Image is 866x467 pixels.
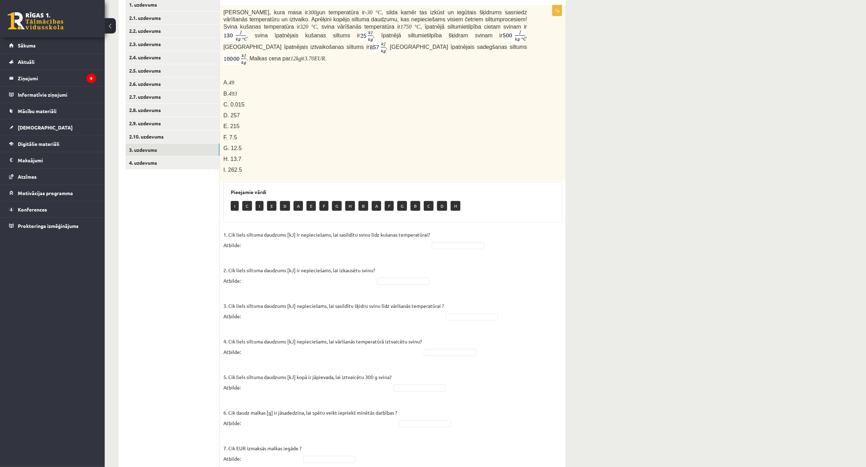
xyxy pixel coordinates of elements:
[18,141,59,147] span: Digitālie materiāli
[223,30,246,42] img: rcwoMDaOwkM6t2XEv+bkdtNxHgWX971pXbPYCVgAAAAAElFTkSuQmCC
[126,77,220,90] a: 2.6. uzdevums
[126,38,220,51] a: 2.3. uzdevums
[126,90,220,103] a: 2.7. uzdevums
[9,70,96,86] a: Ziņojumi9
[294,201,303,211] p: A
[223,80,229,86] span: A.
[319,9,365,15] span: un temperatūra ir
[314,55,325,61] : EUR
[360,30,373,42] img: thNoAR6TgwvuuvwpfSTN42ev14PN6J0Xeyf8NyQ3V32cNpeup79ANt3CrnLLAfBAAAAAElFTkSuQmCC
[18,124,73,131] span: [DEMOGRAPHIC_DATA]
[345,201,355,211] p: H
[370,42,386,53] img: yk8NwWZWDAAAAABJRU5ErkJggg==
[87,74,96,83] i: 9
[420,24,527,30] span: , īpatnējā siltumietilpība cietam svinam ir
[229,91,237,97] : 493
[9,37,96,53] a: Sākums
[223,254,375,286] p: 2. Cik liels siltuma daudzums [kJ] ir nepieciešams, lai izkausētu svinu? Atbilde:
[126,117,220,130] a: 2.9. uzdevums
[223,112,240,118] span: D. 257
[308,9,317,15] : 300
[313,24,317,30] : C
[9,103,96,119] a: Mācību materiāli
[365,9,367,15] : -
[223,361,392,393] p: 5. Cik liels siltuma daudzums [kJ] kopā ir jāpievada, lai iztvaicētu 300 g svina? Atbilde:
[397,201,407,211] p: G
[319,201,328,211] p: F
[301,55,304,61] span: ir
[223,123,239,129] span: E. 215
[231,189,555,195] h3: Pieejamie vārdi
[223,53,246,65] img: TKWhtgAAAABJRU5ErkJggg==
[18,42,36,49] span: Sākums
[9,201,96,217] a: Konferences
[9,218,96,234] a: Proktoringa izmēģinājums
[126,24,220,37] a: 2.2. uzdevums
[126,156,220,169] a: 4. uzdevums
[437,201,447,211] p: D
[223,102,244,108] span: C. 0.015
[373,32,503,38] span: , īpatnējā siltumietilpība šķidram svinam ir
[9,54,96,70] a: Aktuāli
[229,80,234,86] : 49
[242,201,252,211] p: C
[424,201,434,211] p: C
[126,12,220,24] a: 2.1. uzdevums
[223,32,527,50] span: , [GEOGRAPHIC_DATA] īpatnējais iztvaikošanas siltums ir
[325,55,326,61] span: .
[317,9,319,15] : g
[306,201,316,211] p: E
[503,30,526,42] img: b9qQIA16wo0av86wCBYfocR61nkgRf+AdzbBtyAfEc4AAAAAElFTkSuQmCC
[223,290,444,321] p: 3. Cik liels siltuma daudzums [kJ] nepieciešams, lai sasildītu šķidru svinu līdz vārīšanās temper...
[317,24,400,30] span: , svina vārīšanās temperatūra ir
[126,130,220,143] a: 2.10. uzdevums
[451,201,460,211] p: H
[410,201,420,211] p: B
[372,201,381,211] p: A
[223,326,422,357] p: 4. Cik liels siltuma daudzums [kJ] nepieciešams, lai vārīšanās temperatūrā iztvaicētu svinu? Atbi...
[267,201,276,211] p: E
[9,185,96,201] a: Motivācijas programma
[223,432,302,464] p: 7. Cik EUR izmaksās malkas iegāde ? Atbilde:
[290,55,296,61] : 12
[223,91,229,97] span: B.
[9,136,96,152] a: Digitālie materiāli
[126,104,220,117] a: 2.8. uzdevums
[9,87,96,103] a: Informatīvie ziņojumi
[358,201,368,211] p: B
[367,9,378,15] : 30 °
[18,223,79,229] span: Proktoringa izmēģinājums
[378,9,382,15] : C
[385,201,394,211] p: F
[18,173,37,180] span: Atzīmes
[246,32,360,38] span: , svina īpatnējais kušanas siltums ir
[18,108,57,114] span: Mācību materiāli
[280,201,290,211] p: D
[126,64,220,77] a: 2.5. uzdevums
[18,87,96,103] legend: Informatīvie ziņojumi
[256,201,264,211] p: I
[223,167,242,173] span: I. 262.5
[296,55,301,61] : kg
[223,134,237,140] span: F. 7.5
[300,24,313,30] : 320 °
[223,397,397,428] p: 6. Cik daudz malkas [g] ir jāsadedzina, lai spētu veikt iepriekš minētās darbības ? Atbilde:
[9,169,96,185] a: Atzīmes
[246,55,290,61] span: . Malkas cena par
[18,206,47,213] span: Konferences
[9,152,96,168] a: Maksājumi
[223,145,242,151] span: G. 12.5
[18,70,96,86] legend: Ziņojumi
[223,9,308,15] span: [PERSON_NAME], kura masa ir
[18,190,73,196] span: Motivācijas programma
[126,143,220,156] a: 3. uzdevums
[552,5,562,16] p: 7p
[386,44,527,50] span: , [GEOGRAPHIC_DATA] īpatnējais sadegšanas siltums
[18,152,96,168] legend: Maksājumi
[304,55,314,61] : 3.70
[223,156,242,162] span: H. 13.7
[400,24,416,30] : 1750 °
[332,201,342,211] p: G
[9,119,96,135] a: [DEMOGRAPHIC_DATA]
[416,24,420,30] : C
